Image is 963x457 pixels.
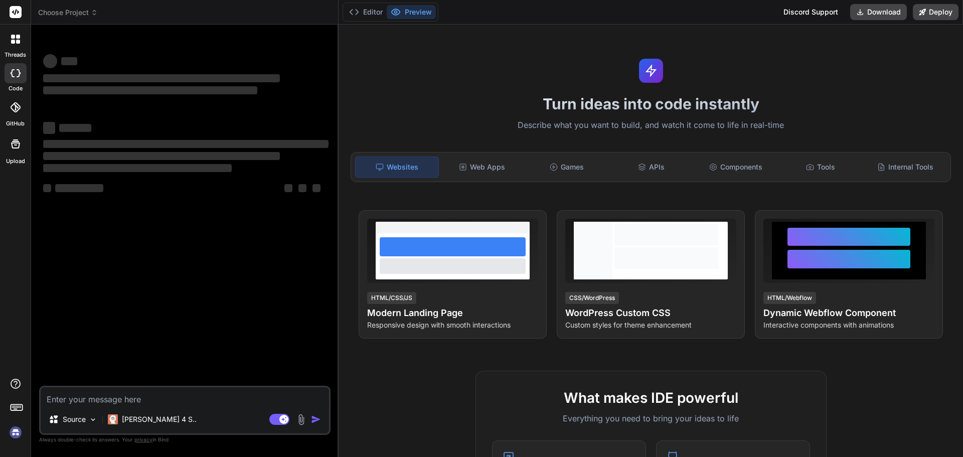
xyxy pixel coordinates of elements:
[387,5,436,19] button: Preview
[367,306,538,320] h4: Modern Landing Page
[345,5,387,19] button: Editor
[134,436,152,442] span: privacy
[355,157,439,178] div: Websites
[367,292,416,304] div: HTML/CSS/JS
[39,435,331,444] p: Always double-check its answers. Your in Bind
[7,424,24,441] img: signin
[367,320,538,330] p: Responsive design with smooth interactions
[43,86,257,94] span: ‌
[108,414,118,424] img: Claude 4 Sonnet
[6,157,25,166] label: Upload
[38,8,98,18] span: Choose Project
[850,4,907,20] button: Download
[43,140,329,148] span: ‌
[763,306,934,320] h4: Dynamic Webflow Component
[345,119,957,132] p: Describe what you want to build, and watch it come to life in real-time
[526,157,608,178] div: Games
[43,54,57,68] span: ‌
[763,320,934,330] p: Interactive components with animations
[565,306,736,320] h4: WordPress Custom CSS
[43,164,232,172] span: ‌
[63,414,86,424] p: Source
[55,184,103,192] span: ‌
[565,292,619,304] div: CSS/WordPress
[43,74,280,82] span: ‌
[5,51,26,59] label: threads
[345,95,957,113] h1: Turn ideas into code instantly
[763,292,816,304] div: HTML/Webflow
[284,184,292,192] span: ‌
[61,57,77,65] span: ‌
[441,157,524,178] div: Web Apps
[43,152,280,160] span: ‌
[777,4,844,20] div: Discord Support
[864,157,946,178] div: Internal Tools
[610,157,693,178] div: APIs
[312,184,320,192] span: ‌
[122,414,197,424] p: [PERSON_NAME] 4 S..
[9,84,23,93] label: code
[6,119,25,128] label: GitHub
[59,124,91,132] span: ‌
[43,184,51,192] span: ‌
[311,414,321,424] img: icon
[695,157,777,178] div: Components
[43,122,55,134] span: ‌
[492,387,810,408] h2: What makes IDE powerful
[492,412,810,424] p: Everything you need to bring your ideas to life
[295,414,307,425] img: attachment
[298,184,306,192] span: ‌
[565,320,736,330] p: Custom styles for theme enhancement
[89,415,97,424] img: Pick Models
[913,4,958,20] button: Deploy
[779,157,862,178] div: Tools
